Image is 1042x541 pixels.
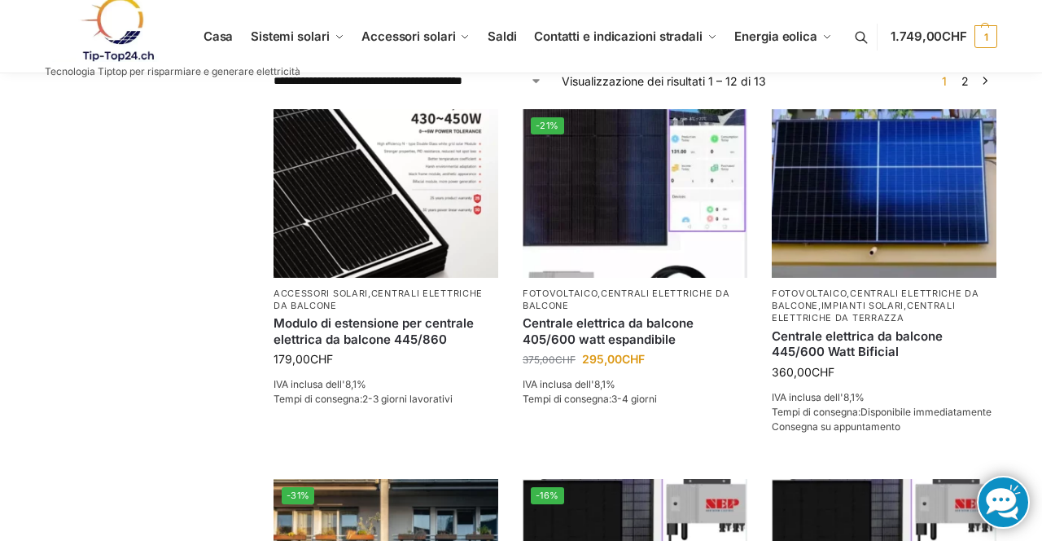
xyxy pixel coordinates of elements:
font: , [818,300,821,311]
a: Centrale elettrica da balcone 445/600 Watt Bificial [772,328,996,360]
font: IVA inclusa dell'8,1% [274,378,366,390]
a: Pagina 2 [957,74,973,88]
a: -21%Plug & Play con 410 watt [523,109,747,278]
font: Centrale elettrica da balcone 405/600 watt espandibile [523,315,694,347]
font: 1 [984,31,987,43]
img: Impianto solare per il piccolo balcone [772,109,996,278]
a: centrali elettriche da terrazza [772,300,955,323]
font: , [368,288,371,299]
select: Ordine del negozio [274,73,543,90]
font: Disponibile immediatamente Consegna su appuntamento [772,406,992,433]
font: , [904,300,907,311]
a: Fotovoltaico [772,288,847,299]
font: 2 [961,74,969,88]
a: centrali elettriche da balcone [523,288,730,311]
font: 360,00 [772,365,812,379]
font: 375,00 [523,354,555,366]
nav: Numerazione delle pagine del prodotto [932,73,997,90]
font: Tecnologia Tiptop per risparmiare e generare elettricità [45,65,300,77]
font: 3-4 giorni [611,393,657,405]
font: IVA inclusa dell'8,1% [772,391,865,403]
a: Accessori solari [274,288,368,299]
a: impianti solari [821,300,904,311]
font: Sistemi solari [251,29,330,44]
a: Modulo di estensione per centrale elettrica da balcone 445/860 [274,315,498,347]
font: CHF [555,354,576,366]
img: Plug & Play con 410 watt [523,109,747,278]
a: Centrale elettrica da balcone 405/600 watt espandibile [523,315,747,347]
font: Tempi di consegna: [274,393,362,405]
font: CHF [812,365,834,379]
img: Modulo di estensione per centrale elettrica da balcone 445/860 [274,109,498,278]
font: 1 [942,74,947,88]
font: 295,00 [582,352,622,366]
font: Visualizzazione dei risultati 1 – 12 di 13 [562,74,766,88]
font: Modulo di estensione per centrale elettrica da balcone 445/860 [274,315,474,347]
font: Centrale elettrica da balcone 445/600 Watt Bificial [772,328,943,360]
font: Energia eolica [734,29,817,44]
a: centrali elettriche da balcone [274,288,483,311]
a: Fotovoltaico [523,288,598,299]
font: 179,00 [274,352,310,366]
font: CHF [622,352,645,366]
font: , [598,288,601,299]
span: Pagina 1 [938,74,951,88]
a: centrali elettriche da balcone [772,288,979,311]
font: CHF [310,352,333,366]
font: IVA inclusa dell'8,1% [523,378,615,390]
font: Tempi di consegna: [523,393,611,405]
font: CHF [942,29,967,44]
a: 1.749,00CHF 1 [891,12,997,61]
font: Saldi [488,29,517,44]
font: Tempi di consegna: [772,406,860,418]
font: 1.749,00 [891,29,942,44]
font: 2-3 giorni lavorativi [362,393,453,405]
font: Accessori solari [361,29,455,44]
font: , [847,288,850,299]
font: Contatti e indicazioni stradali [534,29,703,44]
